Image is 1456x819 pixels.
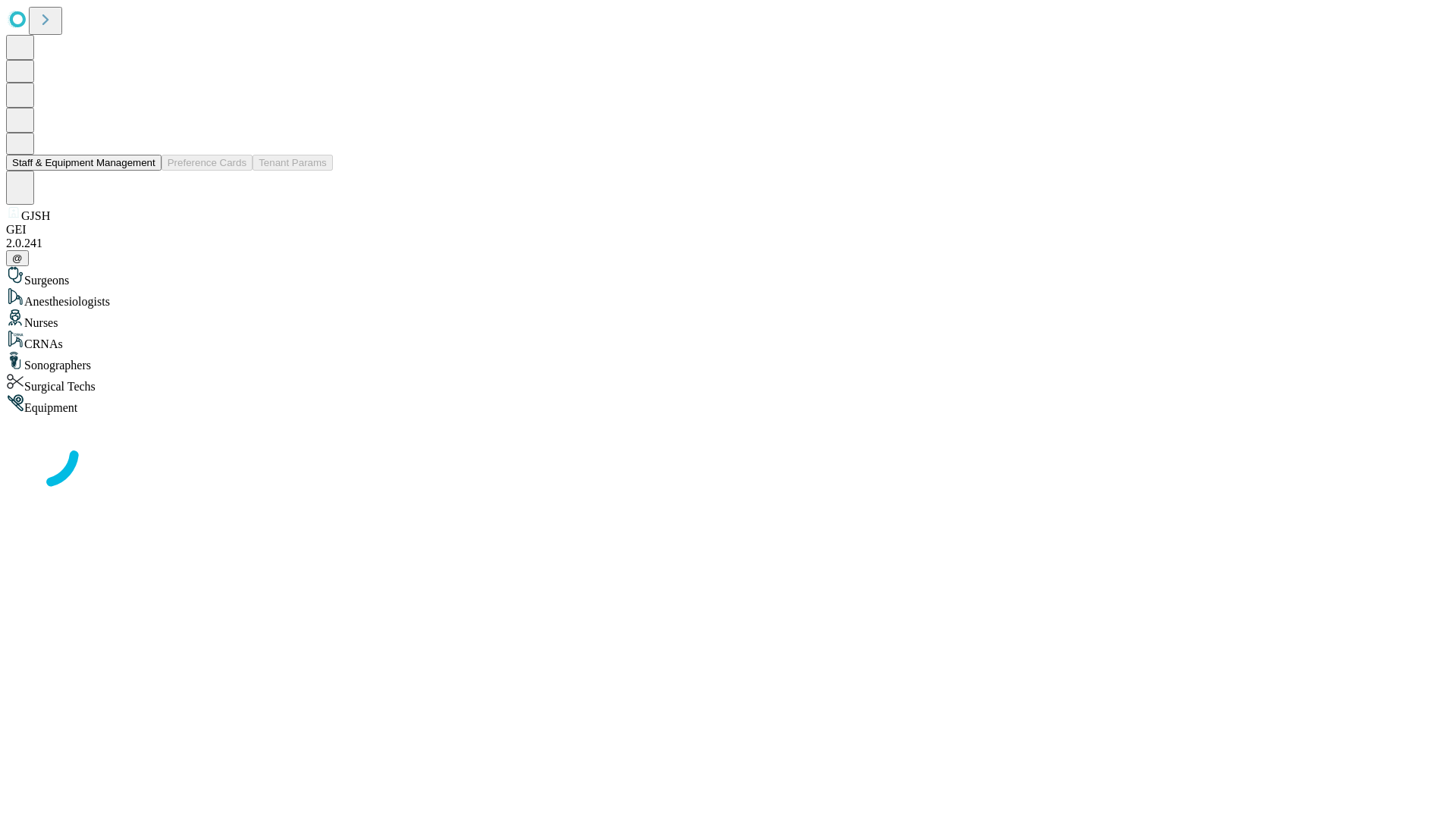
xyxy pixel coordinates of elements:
[6,394,1450,415] div: Equipment
[6,155,162,171] button: Staff & Equipment Management
[6,330,1450,351] div: CRNAs
[162,155,253,171] button: Preference Cards
[6,266,1450,287] div: Surgeons
[253,155,333,171] button: Tenant Params
[6,351,1450,372] div: Sonographers
[12,253,23,264] span: @
[6,309,1450,330] div: Nurses
[6,223,1450,237] div: GEI
[6,250,29,266] button: @
[6,287,1450,309] div: Anesthesiologists
[6,372,1450,394] div: Surgical Techs
[6,237,1450,250] div: 2.0.241
[21,209,50,222] span: GJSH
